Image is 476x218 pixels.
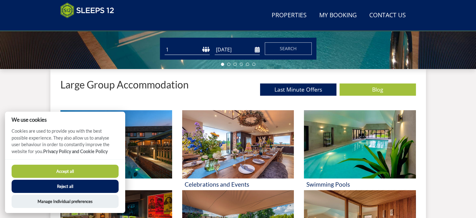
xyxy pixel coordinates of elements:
h2: We use cookies [5,117,125,123]
a: 'Hot Tubs' - Large Group Accommodation Holiday Ideas Hot Tubs [60,110,172,190]
button: Search [265,42,312,55]
a: Last Minute Offers [260,83,336,96]
a: 'Celebrations and Events' - Large Group Accommodation Holiday Ideas Celebrations and Events [182,110,294,190]
input: Arrival Date [215,45,260,55]
img: 'Swimming Pools' - Large Group Accommodation Holiday Ideas [304,110,416,178]
a: Properties [269,8,309,23]
a: Blog [340,83,416,96]
img: Sleeps 12 [60,3,114,18]
h3: Swimming Pools [306,181,413,188]
button: Accept all [12,165,119,178]
a: Contact Us [367,8,408,23]
p: Cookies are used to provide you with the best possible experience. They also allow us to analyse ... [5,128,125,159]
button: Reject all [12,180,119,193]
img: 'Celebrations and Events' - Large Group Accommodation Holiday Ideas [182,110,294,178]
img: 'Hot Tubs' - Large Group Accommodation Holiday Ideas [60,110,172,178]
span: Search [280,45,297,51]
a: Privacy Policy and Cookie Policy [43,149,108,154]
a: 'Swimming Pools' - Large Group Accommodation Holiday Ideas Swimming Pools [304,110,416,190]
iframe: Customer reviews powered by Trustpilot [57,22,123,27]
p: Large Group Accommodation [60,79,189,90]
button: Manage Individual preferences [12,195,119,208]
h3: Celebrations and Events [185,181,291,188]
a: My Booking [317,8,359,23]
